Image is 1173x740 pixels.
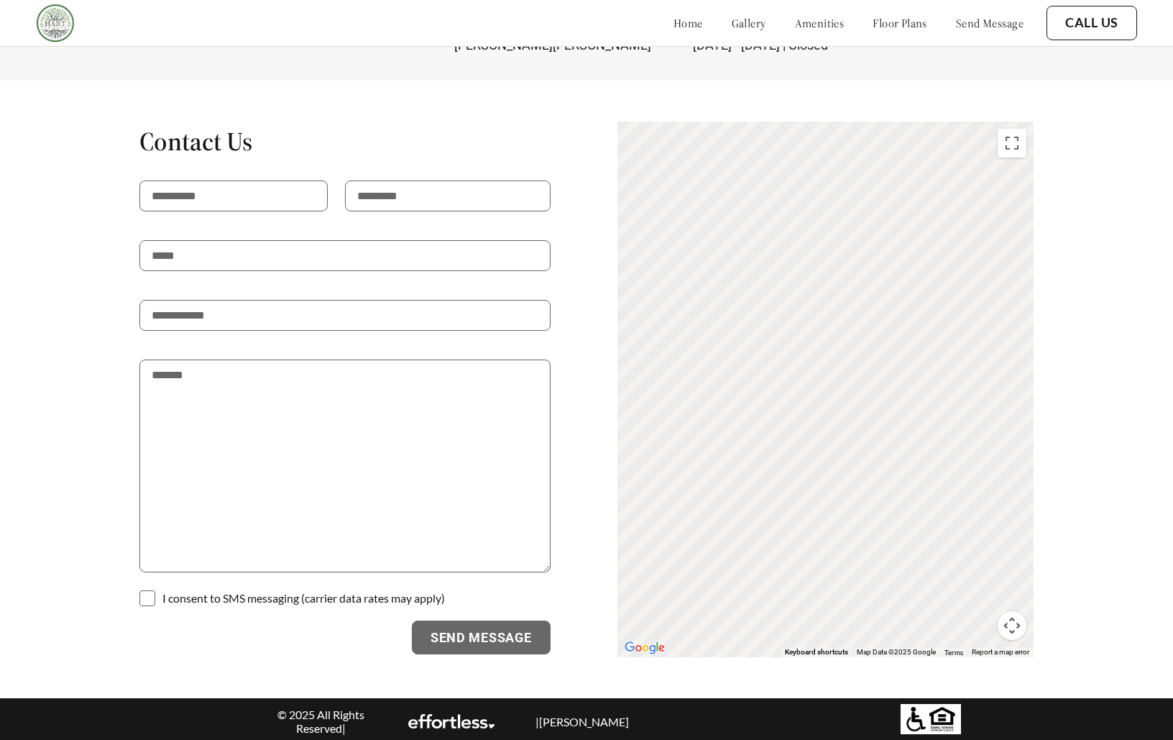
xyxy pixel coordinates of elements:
[412,621,551,655] button: Send Message
[972,648,1029,656] a: Report a map error
[873,16,927,30] a: floor plans
[621,639,668,657] a: Open this area in Google Maps (opens a new window)
[956,16,1023,30] a: send message
[795,16,845,30] a: amenities
[693,26,905,52] div: [DATE] - [DATE] | 9am - 5pm
[139,125,551,157] h1: Contact Us
[998,611,1026,640] button: Map camera controls
[857,648,936,656] span: Map Data ©2025 Google
[1065,15,1118,31] a: Call Us
[408,714,494,728] img: EA Logo
[454,26,666,52] div: [STREET_ADDRESS][PERSON_NAME][PERSON_NAME]
[901,704,961,734] img: Equal housing logo
[998,129,1026,157] button: Toggle fullscreen view
[944,648,963,657] a: Terms (opens in new tab)
[36,4,75,42] img: Company logo
[785,647,848,657] button: Keyboard shortcuts
[673,16,703,30] a: home
[517,715,648,728] p: | [PERSON_NAME]
[1046,6,1137,40] button: Call Us
[732,16,766,30] a: gallery
[621,639,668,657] img: Google
[255,708,386,735] p: © 2025 All Rights Reserved |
